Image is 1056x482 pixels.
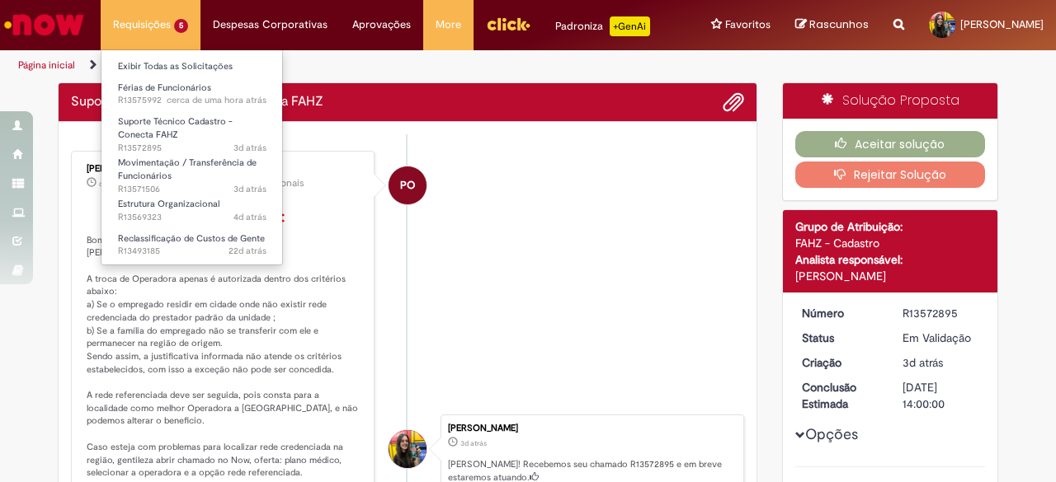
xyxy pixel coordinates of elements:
[389,430,427,468] div: Gabriella Soares Padua
[12,50,691,81] ul: Trilhas de página
[99,179,178,189] span: cerca de uma hora atrás
[783,83,998,119] div: Solução Proposta
[118,94,266,107] span: R13575992
[790,354,891,371] dt: Criação
[795,161,986,188] button: Rejeitar Solução
[101,49,283,265] ul: Requisições
[233,142,266,154] time: 27/09/2025 11:24:00
[903,305,979,321] div: R13572895
[101,154,283,190] a: Aberto R13571506 : Movimentação / Transferência de Funcionários
[167,94,266,106] span: cerca de uma hora atrás
[233,211,266,223] time: 26/09/2025 09:20:11
[555,16,650,36] div: Padroniza
[2,8,87,41] img: ServiceNow
[903,355,943,370] time: 27/09/2025 11:23:59
[233,211,266,223] span: 4d atrás
[795,251,986,268] div: Analista responsável:
[71,95,323,110] h2: Suporte Técnico Cadastro - Conecta FAHZ Histórico de tíquete
[903,330,979,346] div: Em Validação
[448,424,735,433] div: [PERSON_NAME]
[400,166,415,205] span: PO
[118,115,233,141] span: Suporte Técnico Cadastro - Conecta FAHZ
[233,183,266,195] span: 3d atrás
[118,142,266,155] span: R13572895
[118,82,211,94] span: Férias de Funcionários
[101,113,283,148] a: Aberto R13572895 : Suporte Técnico Cadastro - Conecta FAHZ
[113,16,171,33] span: Requisições
[229,245,266,257] time: 08/09/2025 10:41:40
[790,305,891,321] dt: Número
[795,218,986,235] div: Grupo de Atribuição:
[725,16,771,33] span: Favoritos
[723,91,744,113] button: Adicionar anexos
[101,230,283,260] a: Aberto R13493185 : Reclassificação de Custos de Gente
[99,179,178,189] time: 29/09/2025 10:55:39
[352,16,411,33] span: Aprovações
[486,12,530,36] img: click_logo_yellow_360x200.png
[903,355,943,370] span: 3d atrás
[610,16,650,36] p: +GenAi
[118,211,266,224] span: R13569323
[233,142,266,154] span: 3d atrás
[101,58,283,76] a: Exibir Todas as Solicitações
[960,17,1044,31] span: [PERSON_NAME]
[118,232,265,245] span: Reclassificação de Custos de Gente
[460,438,487,448] time: 27/09/2025 11:23:59
[229,245,266,257] span: 22d atrás
[795,268,986,284] div: [PERSON_NAME]
[118,198,219,210] span: Estrutura Organizacional
[87,164,361,174] div: [PERSON_NAME]
[790,379,891,412] dt: Conclusão Estimada
[795,131,986,157] button: Aceitar solução
[903,354,979,371] div: 27/09/2025 11:23:59
[18,58,75,72] a: Página inicial
[790,330,891,346] dt: Status
[101,195,283,226] a: Aberto R13569323 : Estrutura Organizacional
[795,17,869,33] a: Rascunhos
[436,16,461,33] span: More
[118,183,266,196] span: R13571506
[174,19,188,33] span: 5
[903,379,979,412] div: [DATE] 14:00:00
[101,79,283,110] a: Aberto R13575992 : Férias de Funcionários
[233,183,266,195] time: 26/09/2025 16:15:54
[118,157,257,182] span: Movimentação / Transferência de Funcionários
[389,166,427,204] div: Priscila Oliveira
[795,235,986,251] div: FAHZ - Cadastro
[213,16,328,33] span: Despesas Corporativas
[460,438,487,448] span: 3d atrás
[809,16,869,32] span: Rascunhos
[118,245,266,258] span: R13493185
